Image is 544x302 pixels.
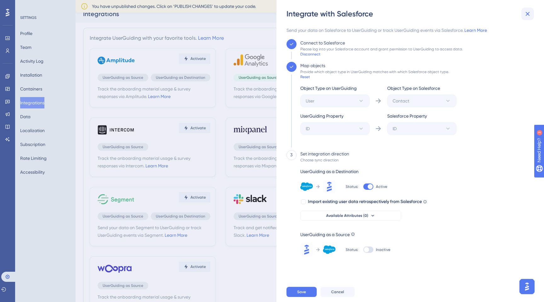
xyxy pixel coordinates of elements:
[300,69,449,74] div: Provide which object type in UserGuiding matches with which Salesforce object type.
[300,47,463,52] div: Please log into your Salesforce account and grant permission to UserGuiding to access data.
[290,151,293,159] div: 3
[300,95,370,107] button: User
[346,184,358,189] div: Status:
[300,122,370,135] button: ID
[518,277,536,296] iframe: UserGuiding AI Assistant Launcher
[300,84,357,92] span: Object Type on UserGuiding
[300,62,325,69] div: Map objects
[44,3,46,8] div: 3
[393,125,397,132] span: ID
[346,247,358,252] div: Status:
[300,112,343,120] span: UserGuiding Property
[306,97,314,105] span: User
[300,52,320,57] div: Disconnect
[387,95,456,107] button: Contact
[286,287,317,297] button: Save
[286,9,535,19] div: Integrate with Salesforce
[300,74,310,79] div: Reset
[464,28,487,33] a: Learn More
[300,231,350,238] span: UserGuiding as a Source
[331,289,344,294] span: Cancel
[15,2,39,9] span: Need Help?
[376,247,390,252] span: Inactive
[306,125,310,132] span: ID
[297,289,306,294] span: Save
[300,211,401,221] button: Available Attributes (0)
[393,97,409,105] span: Contact
[326,213,368,218] span: Available Attributes (0)
[387,122,456,135] button: ID
[320,287,355,297] button: Cancel
[300,39,345,47] div: Connect to Salesforce
[308,198,422,206] span: Import existing user data retrospectively from Salesforce
[376,184,387,189] span: Active
[387,84,440,92] span: Object Type on Salesforce
[300,158,339,163] div: Choose sync direction
[286,26,530,34] div: Send your data on Salesforce to UserGuiding or track UserGuiding events via Salesforce.
[300,150,349,158] div: Set integration direction
[300,168,427,175] div: UserGuiding as a Destination
[387,112,427,120] span: Salesforce Property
